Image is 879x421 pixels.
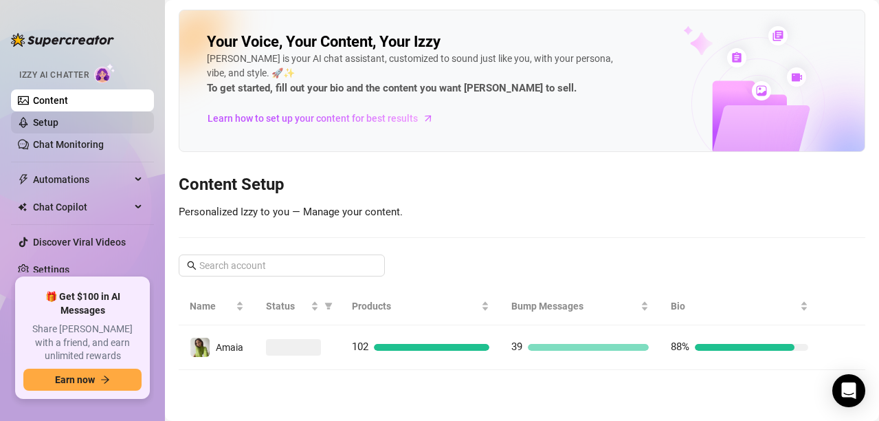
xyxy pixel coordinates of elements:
span: arrow-right [421,111,435,125]
strong: To get started, fill out your bio and the content you want [PERSON_NAME] to sell. [207,82,577,94]
img: logo-BBDzfeDw.svg [11,33,114,47]
a: Settings [33,264,69,275]
span: Earn now [55,374,95,385]
th: Bump Messages [500,288,660,325]
span: Bump Messages [511,299,638,314]
span: Status [266,299,308,314]
span: Personalized Izzy to you — Manage your content. [179,206,403,218]
span: thunderbolt [18,174,29,185]
span: Bio [671,299,797,314]
span: 88% [671,341,689,353]
span: Share [PERSON_NAME] with a friend, and earn unlimited rewards [23,323,142,363]
span: arrow-right [100,375,110,385]
a: Chat Monitoring [33,139,104,150]
h2: Your Voice, Your Content, Your Izzy [207,32,441,52]
span: filter [324,302,333,310]
span: 🎁 Get $100 in AI Messages [23,290,142,317]
h3: Content Setup [179,174,865,196]
input: Search account [199,258,366,273]
th: Name [179,288,255,325]
span: Products [352,299,478,314]
img: AI Chatter [94,63,115,83]
span: Chat Copilot [33,196,131,218]
span: Name [190,299,233,314]
span: Amaia [216,342,243,353]
span: filter [322,296,335,316]
span: 102 [352,341,368,353]
img: ai-chatter-content-library-cLFOSyPT.png [652,11,865,151]
a: Learn how to set up your content for best results [207,107,444,129]
a: Setup [33,117,58,128]
span: Automations [33,169,131,191]
span: Izzy AI Chatter [19,69,89,82]
img: Chat Copilot [18,202,27,212]
th: Bio [660,288,819,325]
div: Open Intercom Messenger [832,374,865,407]
a: Discover Viral Videos [33,237,126,248]
th: Status [255,288,341,325]
a: Content [33,95,68,106]
span: 39 [511,341,522,353]
div: [PERSON_NAME] is your AI chat assistant, customized to sound just like you, with your persona, vi... [207,52,619,97]
span: Learn how to set up your content for best results [208,111,418,126]
img: Amaia [190,338,210,357]
button: Earn nowarrow-right [23,369,142,391]
span: search [187,261,197,270]
th: Products [341,288,500,325]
